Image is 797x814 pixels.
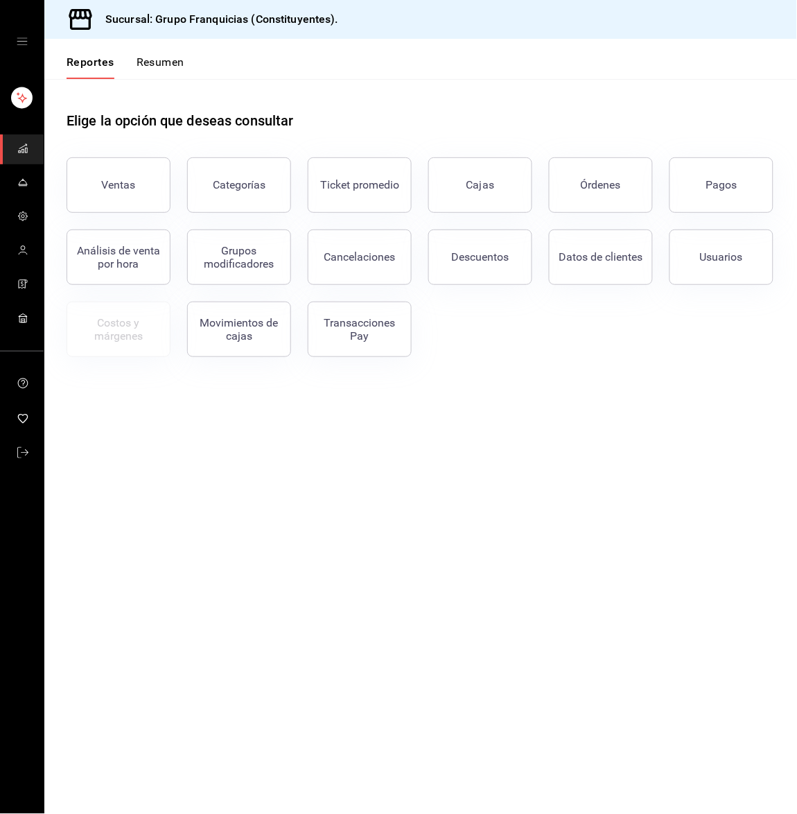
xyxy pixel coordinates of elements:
[669,230,773,285] button: Usuarios
[196,244,282,270] div: Grupos modificadores
[308,230,412,285] button: Cancelaciones
[320,178,399,191] div: Ticket promedio
[428,230,532,285] button: Descuentos
[67,157,170,213] button: Ventas
[549,230,653,285] button: Datos de clientes
[67,55,114,79] button: Reportes
[581,178,621,191] div: Órdenes
[187,302,291,357] button: Movimientos de cajas
[706,178,737,191] div: Pagos
[67,110,294,131] h1: Elige la opción que deseas consultar
[17,36,28,47] button: open drawer
[187,230,291,285] button: Grupos modificadores
[94,11,338,28] h3: Sucursal: Grupo Franquicias (Constituyentes).
[67,230,170,285] button: Análisis de venta por hora
[213,178,265,191] div: Categorías
[317,316,403,343] div: Transacciones Pay
[67,55,184,79] div: navigation tabs
[669,157,773,213] button: Pagos
[308,302,412,357] button: Transacciones Pay
[196,316,282,343] div: Movimientos de cajas
[700,250,743,263] div: Usuarios
[559,250,643,263] div: Datos de clientes
[428,157,532,213] a: Cajas
[76,316,161,343] div: Costos y márgenes
[137,55,184,79] button: Resumen
[187,157,291,213] button: Categorías
[452,250,509,263] div: Descuentos
[549,157,653,213] button: Órdenes
[67,302,170,357] button: Contrata inventarios para ver este reporte
[324,250,396,263] div: Cancelaciones
[76,244,161,270] div: Análisis de venta por hora
[102,178,136,191] div: Ventas
[466,177,495,193] div: Cajas
[308,157,412,213] button: Ticket promedio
